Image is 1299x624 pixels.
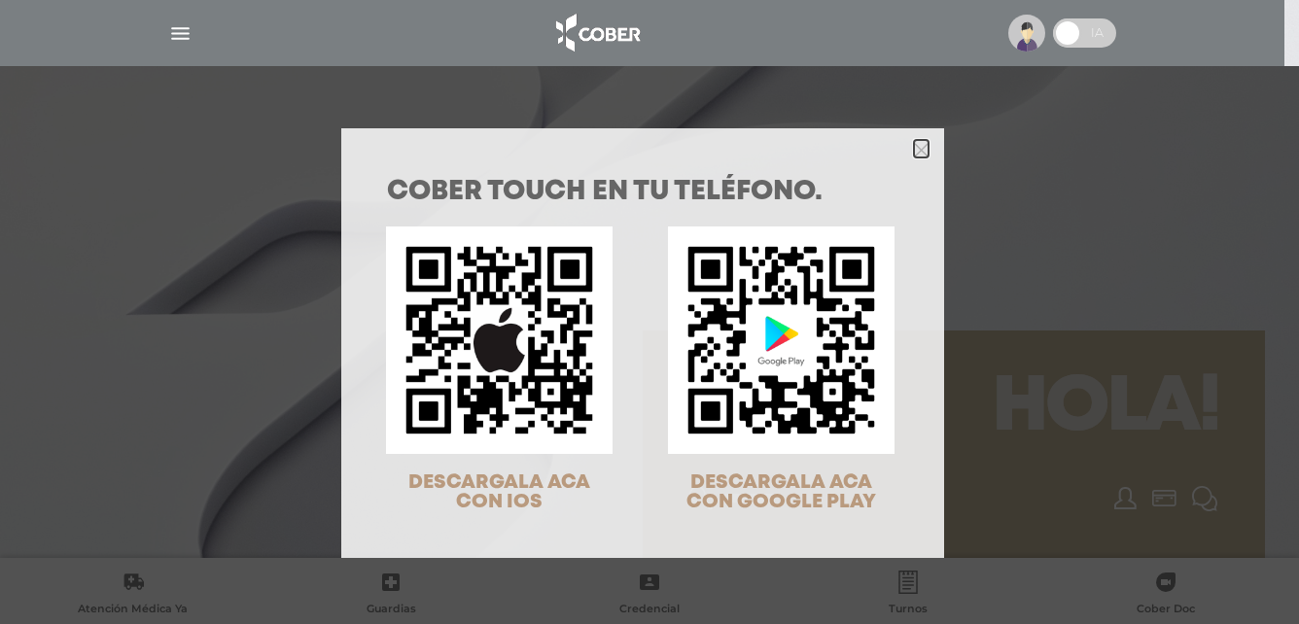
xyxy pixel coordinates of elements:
span: DESCARGALA ACA CON GOOGLE PLAY [686,473,876,511]
img: qr-code [386,226,613,453]
span: DESCARGALA ACA CON IOS [408,473,590,511]
h1: COBER TOUCH en tu teléfono. [387,179,898,206]
button: Close [914,140,929,157]
img: qr-code [668,226,895,453]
